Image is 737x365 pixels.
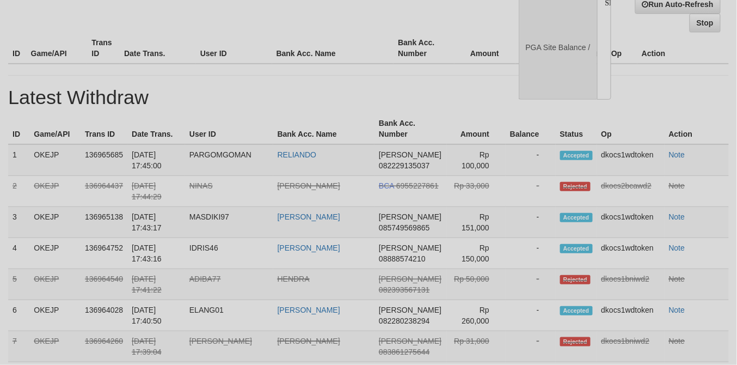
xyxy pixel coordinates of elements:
a: [PERSON_NAME] [278,244,340,252]
td: 6 [8,300,29,331]
span: [PERSON_NAME] [379,212,441,221]
th: Balance [506,113,556,144]
span: [PERSON_NAME] [379,244,441,252]
td: 3 [8,207,29,238]
span: Rejected [560,182,591,191]
th: Trans ID [81,113,127,144]
td: - [506,331,556,362]
td: Rp 151,000 [447,207,506,238]
td: IDRIS46 [185,238,273,269]
td: OKEJP [29,144,81,176]
td: dkocs1wdtoken [597,300,665,331]
td: 4 [8,238,29,269]
a: Stop [690,14,721,32]
td: 136965685 [81,144,127,176]
span: 082393567131 [379,285,429,294]
span: 082229135037 [379,161,429,170]
td: [PERSON_NAME] [185,331,273,362]
th: Date Trans. [120,33,196,64]
th: Op [597,113,665,144]
td: [DATE] 17:41:22 [127,269,185,300]
h1: Latest Withdraw [8,87,729,108]
td: OKEJP [29,331,81,362]
td: ADIBA77 [185,269,273,300]
td: 2 [8,176,29,207]
td: Rp 50,000 [447,269,506,300]
th: User ID [185,113,273,144]
td: NINAS [185,176,273,207]
th: Trans ID [87,33,120,64]
span: Accepted [560,244,593,253]
th: Game/API [27,33,88,64]
th: Bank Acc. Name [272,33,394,64]
td: - [506,238,556,269]
a: [PERSON_NAME] [278,212,340,221]
td: OKEJP [29,300,81,331]
th: User ID [196,33,272,64]
a: [PERSON_NAME] [278,306,340,314]
a: Note [669,275,685,283]
span: 085749569865 [379,223,429,232]
td: - [506,207,556,238]
td: PARGOMGOMAN [185,144,273,176]
td: 136964752 [81,238,127,269]
a: [PERSON_NAME] [278,337,340,345]
td: dkocs1bniwd2 [597,269,665,300]
th: Bank Acc. Number [394,33,455,64]
th: Status [556,113,597,144]
td: ELANG01 [185,300,273,331]
th: Amount [447,113,506,144]
a: Note [669,337,685,345]
td: MASDIKI97 [185,207,273,238]
td: OKEJP [29,238,81,269]
td: [DATE] 17:45:00 [127,144,185,176]
span: 6955227861 [396,181,439,190]
span: BCA [379,181,394,190]
td: Rp 31,000 [447,331,506,362]
span: [PERSON_NAME] [379,306,441,314]
td: Rp 260,000 [447,300,506,331]
td: 7 [8,331,29,362]
td: - [506,144,556,176]
th: ID [8,33,27,64]
span: 083861275644 [379,348,429,356]
td: 136965138 [81,207,127,238]
span: Accepted [560,306,593,315]
th: Action [637,33,729,64]
span: [PERSON_NAME] [379,275,441,283]
span: Rejected [560,337,591,346]
td: 1 [8,144,29,176]
td: 5 [8,269,29,300]
td: OKEJP [29,269,81,300]
td: Rp 150,000 [447,238,506,269]
td: dkocs1wdtoken [597,144,665,176]
span: Accepted [560,151,593,160]
td: - [506,176,556,207]
th: Bank Acc. Number [374,113,447,144]
td: Rp 33,000 [447,176,506,207]
a: Note [669,244,685,252]
td: 136964437 [81,176,127,207]
span: 08888574210 [379,254,426,263]
td: OKEJP [29,176,81,207]
a: Note [669,150,685,159]
th: ID [8,113,29,144]
span: Rejected [560,275,591,284]
th: Balance [515,33,572,64]
span: Accepted [560,213,593,222]
th: Op [607,33,637,64]
span: [PERSON_NAME] [379,337,441,345]
td: dkocs1bniwd2 [597,331,665,362]
span: [PERSON_NAME] [379,150,441,159]
td: - [506,300,556,331]
a: Note [669,181,685,190]
a: RELIANDO [278,150,317,159]
a: Note [669,212,685,221]
td: dkocs2bcawd2 [597,176,665,207]
td: [DATE] 17:39:04 [127,331,185,362]
th: Date Trans. [127,113,185,144]
td: 136964260 [81,331,127,362]
td: 136964028 [81,300,127,331]
td: [DATE] 17:43:17 [127,207,185,238]
a: Note [669,306,685,314]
